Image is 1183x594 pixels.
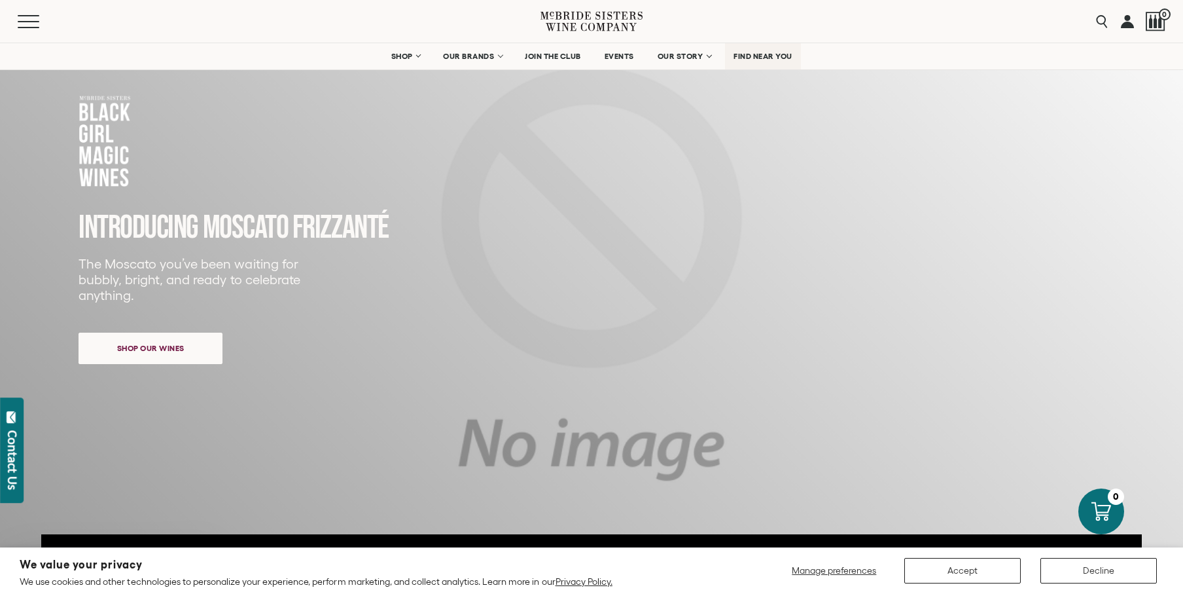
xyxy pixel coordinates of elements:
div: Contact Us [6,430,19,490]
a: Privacy Policy. [556,576,612,587]
a: EVENTS [596,43,643,69]
span: 0 [1159,9,1171,20]
button: Manage preferences [784,558,885,584]
span: FRIZZANTé [292,208,389,248]
span: OUR BRANDS [443,52,494,61]
p: The Moscato you’ve been waiting for bubbly, bright, and ready to celebrate anything. [79,256,309,303]
span: INTRODUCING [79,208,198,248]
div: 0 [1108,489,1124,505]
button: Decline [1040,558,1157,584]
a: OUR STORY [649,43,719,69]
span: JOIN THE CLUB [525,52,581,61]
p: We use cookies and other technologies to personalize your experience, perform marketing, and coll... [20,576,612,587]
button: Mobile Menu Trigger [18,15,65,28]
span: MOSCATO [203,208,289,248]
a: SHOP [382,43,428,69]
span: FIND NEAR YOU [733,52,792,61]
span: OUR STORY [658,52,703,61]
span: SHOP [391,52,413,61]
a: FIND NEAR YOU [725,43,801,69]
span: Manage preferences [792,565,876,576]
button: Accept [904,558,1021,584]
h2: We value your privacy [20,559,612,570]
span: EVENTS [605,52,634,61]
a: Shop our wines [79,333,222,364]
a: OUR BRANDS [434,43,510,69]
a: JOIN THE CLUB [516,43,590,69]
span: Shop our wines [94,335,207,361]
